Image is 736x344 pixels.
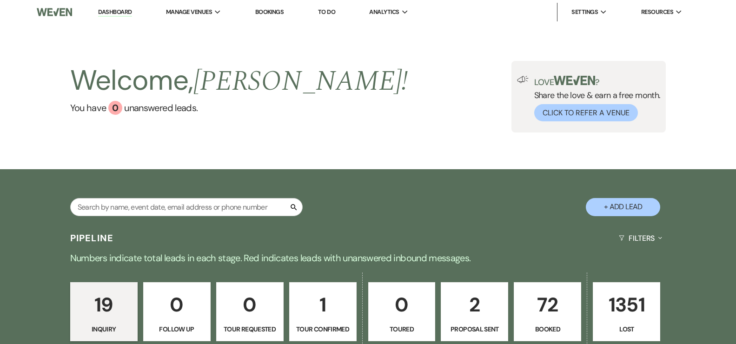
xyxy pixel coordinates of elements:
span: Resources [641,7,673,17]
p: Proposal Sent [447,324,502,334]
p: 0 [149,289,205,320]
a: 1Tour Confirmed [289,282,357,342]
p: 0 [374,289,430,320]
p: 0 [222,289,278,320]
img: Weven Logo [37,2,72,22]
p: Booked [520,324,575,334]
a: 19Inquiry [70,282,138,342]
a: 2Proposal Sent [441,282,508,342]
span: [PERSON_NAME] ! [193,60,408,103]
h2: Welcome, [70,61,408,101]
span: Settings [571,7,598,17]
a: Dashboard [98,8,132,17]
a: 0Follow Up [143,282,211,342]
img: loud-speaker-illustration.svg [517,76,529,83]
p: 2 [447,289,502,320]
p: Toured [374,324,430,334]
button: + Add Lead [586,198,660,216]
p: 19 [76,289,132,320]
div: Share the love & earn a free month. [529,76,661,121]
button: Click to Refer a Venue [534,104,638,121]
span: Analytics [369,7,399,17]
p: Follow Up [149,324,205,334]
p: Inquiry [76,324,132,334]
p: 72 [520,289,575,320]
p: Love ? [534,76,661,86]
a: 72Booked [514,282,581,342]
span: Manage Venues [166,7,212,17]
p: 1 [295,289,351,320]
p: 1351 [599,289,654,320]
input: Search by name, event date, email address or phone number [70,198,303,216]
a: 0Toured [368,282,436,342]
a: You have 0 unanswered leads. [70,101,408,115]
div: 0 [108,101,122,115]
p: Tour Requested [222,324,278,334]
a: 0Tour Requested [216,282,284,342]
p: Numbers indicate total leads in each stage. Red indicates leads with unanswered inbound messages. [33,251,703,265]
a: Bookings [255,8,284,16]
a: 1351Lost [593,282,660,342]
button: Filters [615,226,666,251]
p: Lost [599,324,654,334]
a: To Do [318,8,335,16]
h3: Pipeline [70,232,114,245]
p: Tour Confirmed [295,324,351,334]
img: weven-logo-green.svg [554,76,595,85]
